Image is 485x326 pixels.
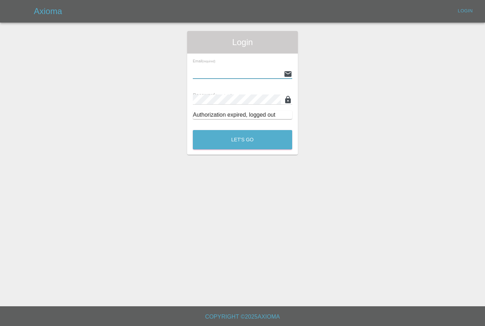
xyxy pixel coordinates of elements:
[34,6,62,17] h5: Axioma
[202,60,215,63] small: (required)
[193,92,232,98] span: Password
[193,59,215,63] span: Email
[6,312,479,322] h6: Copyright © 2025 Axioma
[454,6,477,17] a: Login
[193,37,292,48] span: Login
[215,93,233,98] small: (required)
[193,130,292,149] button: Let's Go
[193,111,292,119] div: Authorization expired, logged out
